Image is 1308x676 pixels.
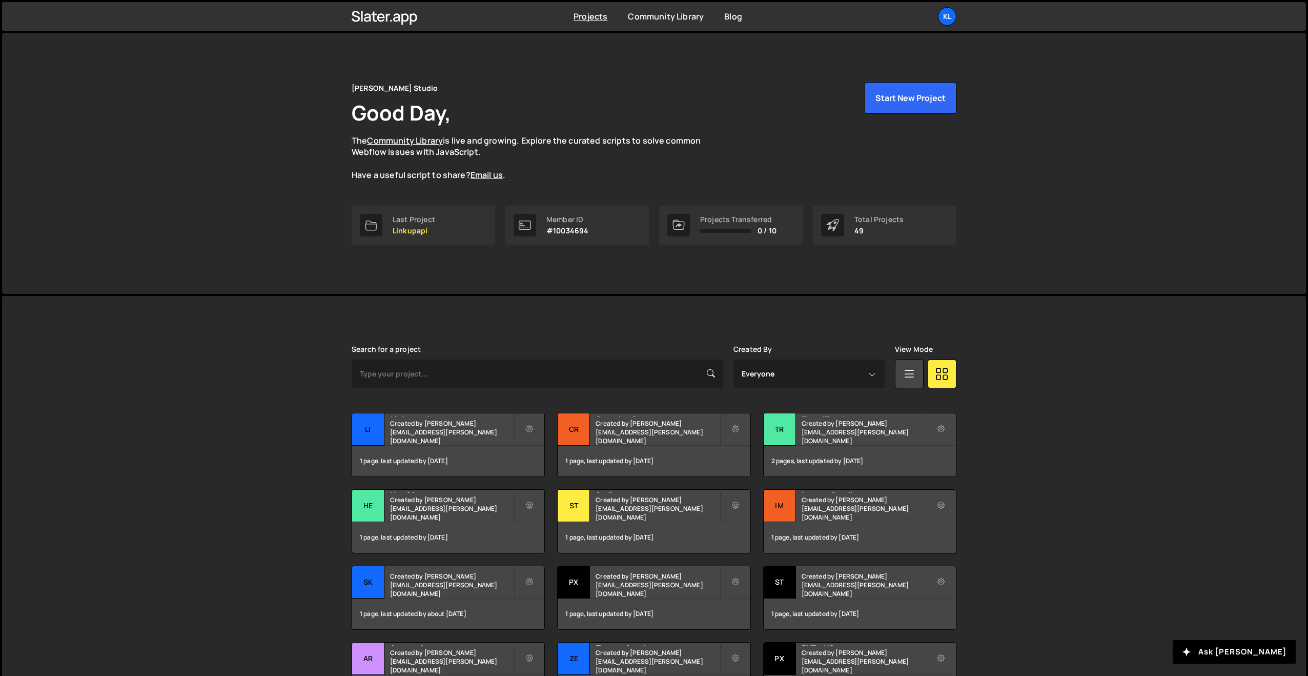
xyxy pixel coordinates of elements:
a: Blog [724,11,742,22]
h1: Good Day, [352,98,451,127]
div: Member ID [546,215,588,224]
h2: Arntreal [390,643,514,646]
a: Cr CreativeGroup Created by [PERSON_NAME][EMAIL_ADDRESS][PERSON_NAME][DOMAIN_NAME] 1 page, last u... [557,413,750,477]
label: Search for a project [352,345,421,353]
div: 1 page, last updated by about [DATE] [352,599,544,629]
div: Sk [352,566,384,599]
div: 1 page, last updated by [DATE] [764,599,956,629]
a: Im Impact Studio Created by [PERSON_NAME][EMAIL_ADDRESS][PERSON_NAME][DOMAIN_NAME] 1 page, last u... [763,489,956,553]
a: Email us [471,169,503,181]
div: 1 page, last updated by [DATE] [764,522,956,553]
h2: PXP - V2 [802,643,925,646]
div: Ze [558,643,590,675]
label: Created By [733,345,772,353]
a: Community Library [628,11,704,22]
div: 2 pages, last updated by [DATE] [764,446,956,476]
h2: CreativeGroup [596,413,719,416]
h2: TrendTrack [802,413,925,416]
div: Im [764,490,796,522]
small: Created by [PERSON_NAME][EMAIL_ADDRESS][PERSON_NAME][DOMAIN_NAME] [390,495,514,522]
a: PX PXP - Copy to Webflow Created by [PERSON_NAME][EMAIL_ADDRESS][PERSON_NAME][DOMAIN_NAME] 1 page... [557,566,750,630]
small: Created by [PERSON_NAME][EMAIL_ADDRESS][PERSON_NAME][DOMAIN_NAME] [802,572,925,598]
div: 1 page, last updated by [DATE] [352,522,544,553]
a: Community Library [367,135,443,146]
div: Ar [352,643,384,675]
a: St Striker Created by [PERSON_NAME][EMAIL_ADDRESS][PERSON_NAME][DOMAIN_NAME] 1 page, last updated... [557,489,750,553]
div: He [352,490,384,522]
a: Projects [574,11,607,22]
div: PX [764,643,796,675]
small: Created by [PERSON_NAME][EMAIL_ADDRESS][PERSON_NAME][DOMAIN_NAME] [596,648,719,674]
a: Sk Skiveo V2 Created by [PERSON_NAME][EMAIL_ADDRESS][PERSON_NAME][DOMAIN_NAME] 1 page, last updat... [352,566,545,630]
div: 1 page, last updated by [DATE] [558,446,750,476]
h2: Styleguide [802,566,925,569]
h2: Striker [596,490,719,493]
button: Ask [PERSON_NAME] [1173,640,1296,664]
div: Projects Transferred [700,215,776,224]
div: 1 page, last updated by [DATE] [352,446,544,476]
a: Li Linkupapi Created by [PERSON_NAME][EMAIL_ADDRESS][PERSON_NAME][DOMAIN_NAME] 1 page, last updat... [352,413,545,477]
button: Start New Project [865,82,956,114]
p: The is live and growing. Explore the curated scripts to solve common Webflow issues with JavaScri... [352,135,721,181]
small: Created by [PERSON_NAME][EMAIL_ADDRESS][PERSON_NAME][DOMAIN_NAME] [596,419,719,445]
label: View Mode [895,345,933,353]
h2: PXP - Copy to Webflow [596,566,719,569]
div: St [558,490,590,522]
a: Last Project Linkupapi [352,206,495,245]
small: Created by [PERSON_NAME][EMAIL_ADDRESS][PERSON_NAME][DOMAIN_NAME] [802,495,925,522]
div: Last Project [393,215,435,224]
p: #10034694 [546,227,588,235]
h2: Impact Studio [802,490,925,493]
h2: Skiveo V2 [390,566,514,569]
h2: Linkupapi [390,413,514,416]
a: Kl [938,7,956,26]
div: Cr [558,413,590,446]
p: 49 [854,227,904,235]
p: Linkupapi [393,227,435,235]
small: Created by [PERSON_NAME][EMAIL_ADDRESS][PERSON_NAME][DOMAIN_NAME] [802,419,925,445]
small: Created by [PERSON_NAME][EMAIL_ADDRESS][PERSON_NAME][DOMAIN_NAME] [390,419,514,445]
div: Total Projects [854,215,904,224]
h2: Zecom Academy [596,643,719,646]
a: St Styleguide Created by [PERSON_NAME][EMAIL_ADDRESS][PERSON_NAME][DOMAIN_NAME] 1 page, last upda... [763,566,956,630]
a: He HeySimon Created by [PERSON_NAME][EMAIL_ADDRESS][PERSON_NAME][DOMAIN_NAME] 1 page, last update... [352,489,545,553]
div: 1 page, last updated by [DATE] [558,599,750,629]
div: Li [352,413,384,446]
div: PX [558,566,590,599]
small: Created by [PERSON_NAME][EMAIL_ADDRESS][PERSON_NAME][DOMAIN_NAME] [390,648,514,674]
a: Tr TrendTrack Created by [PERSON_NAME][EMAIL_ADDRESS][PERSON_NAME][DOMAIN_NAME] 2 pages, last upd... [763,413,956,477]
small: Created by [PERSON_NAME][EMAIL_ADDRESS][PERSON_NAME][DOMAIN_NAME] [596,495,719,522]
div: 1 page, last updated by [DATE] [558,522,750,553]
span: 0 / 10 [758,227,776,235]
small: Created by [PERSON_NAME][EMAIL_ADDRESS][PERSON_NAME][DOMAIN_NAME] [390,572,514,598]
div: St [764,566,796,599]
h2: HeySimon [390,490,514,493]
div: [PERSON_NAME] Studio [352,82,438,94]
input: Type your project... [352,360,723,388]
div: Tr [764,413,796,446]
small: Created by [PERSON_NAME][EMAIL_ADDRESS][PERSON_NAME][DOMAIN_NAME] [596,572,719,598]
small: Created by [PERSON_NAME][EMAIL_ADDRESS][PERSON_NAME][DOMAIN_NAME] [802,648,925,674]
